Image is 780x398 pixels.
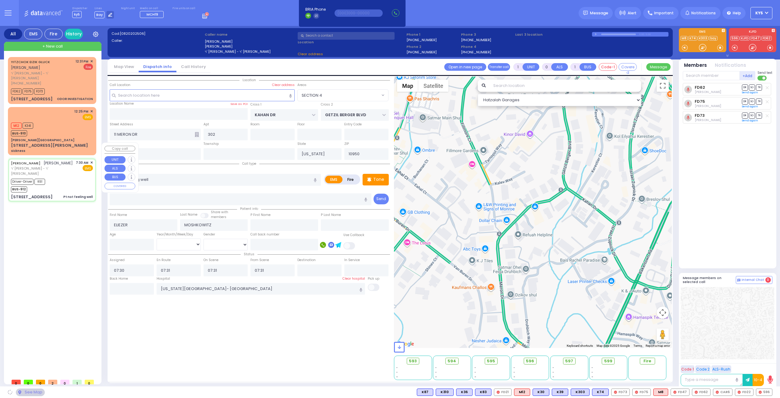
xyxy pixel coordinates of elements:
img: red-radio-icon.svg [759,391,762,394]
span: 0 [60,380,69,384]
span: ky5 [72,11,82,18]
div: BLS [533,389,549,396]
label: State [297,142,306,146]
span: ר' [PERSON_NAME] - ר' [PERSON_NAME] [11,166,74,176]
span: 593 [409,358,417,364]
span: - [552,370,554,375]
span: 0 [765,277,771,283]
div: K36 [456,389,473,396]
span: Patient info [237,206,261,211]
span: MCH19 [147,12,158,17]
label: Back Home [110,276,128,281]
button: Code-1 [599,63,617,71]
button: Transfer call [488,63,510,71]
div: BLS [552,389,568,396]
img: message.svg [583,11,588,15]
div: M12 [514,389,530,396]
div: K39 [552,389,568,396]
a: History [65,29,83,39]
div: FD75 [632,389,651,396]
label: City [110,142,116,146]
input: (000)000-00000 [335,9,383,17]
a: K303 [698,36,708,41]
label: Fire [342,176,359,183]
label: Call back number [250,232,279,237]
span: Bay [94,11,105,18]
div: Fire [44,29,63,39]
a: Send again [742,119,758,122]
span: + New call [42,43,63,49]
a: Dispatch info [139,64,176,70]
div: All [4,29,22,39]
a: Call History [176,64,211,70]
span: 599 [604,358,612,364]
label: [PHONE_NUMBER] [406,50,437,54]
span: [PERSON_NAME] [11,65,40,70]
div: FD62 [692,389,711,396]
span: - [552,375,554,379]
span: - [435,370,437,375]
div: [STREET_ADDRESS] [11,96,53,102]
button: Copy call [105,146,135,152]
span: SO [749,84,755,90]
span: M12 [11,123,22,129]
label: Assigned [110,258,125,263]
span: - [396,375,398,379]
span: FD73 [34,88,45,95]
label: Gender [204,232,215,237]
button: Show street map [397,80,418,92]
div: K30 [533,389,549,396]
img: red-radio-icon.svg [716,391,719,394]
button: Covered [619,63,637,71]
div: K74 [592,389,609,396]
button: Show satellite imagery [418,80,448,92]
input: Search member [683,71,740,80]
span: SECTION 4 [302,92,322,99]
span: Location [239,78,259,82]
div: Pt not feeling well [63,195,93,199]
div: BLS [475,389,491,396]
span: Phone 1 [406,32,459,37]
a: M8 [680,36,688,41]
div: FD22 [735,389,753,396]
button: UNIT [105,156,126,163]
div: FD73 [611,389,630,396]
div: CAR6 [713,389,732,396]
span: - [591,370,593,375]
label: Floor [297,122,305,127]
span: 7:30 AM [76,160,88,165]
label: P First Name [250,213,271,217]
div: BLS [592,389,609,396]
input: Search a contact [298,32,395,40]
a: [PERSON_NAME] [11,161,41,166]
button: Map camera controls [657,307,669,319]
button: +Add [740,71,756,80]
a: bay [709,36,718,41]
span: members [211,215,226,219]
span: - [513,370,515,375]
span: DR [742,84,748,90]
button: Internal Chat 0 [736,276,772,284]
img: comment-alt.png [737,279,740,282]
span: Phone 2 [406,44,459,49]
span: ✕ [90,160,93,165]
button: Notifications [715,62,746,69]
img: red-radio-icon.svg [497,391,500,394]
h5: Message members on selected call [683,276,736,284]
div: BLS [417,389,433,396]
span: 0 [36,380,45,384]
label: Cross 1 [250,102,261,107]
span: FD62 [11,88,22,95]
label: Turn off text [757,75,767,81]
label: Lines [94,7,114,10]
label: Hospital [157,276,170,281]
label: In Service [344,258,360,263]
img: red-radio-icon.svg [695,391,698,394]
img: Logo [24,9,65,17]
span: - [435,365,437,370]
input: Search location [489,80,641,92]
label: Destination [297,258,316,263]
label: Cad: [112,31,203,36]
span: Phone 4 [461,44,513,49]
div: [PERSON_NAME][GEOGRAPHIC_DATA] [11,138,74,142]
